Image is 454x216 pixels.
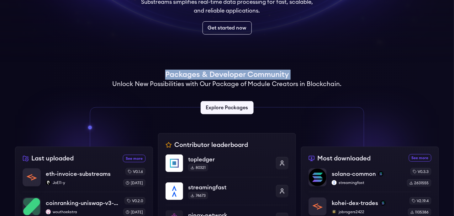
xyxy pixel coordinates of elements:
[203,21,252,35] a: Get started now
[46,180,118,185] p: JoE11-y
[46,199,118,208] p: coinranking-uniswap-v3-forks
[188,155,271,164] p: topledger
[410,168,431,175] div: v0.3.3
[46,170,111,178] p: eth-invoice-substreams
[188,192,208,199] div: 74673
[409,197,431,205] div: v2.19.4
[166,154,183,172] img: topledger
[332,180,402,185] p: streamingfast
[309,198,326,215] img: kohei-dex-trades
[309,169,326,186] img: solana-common
[309,168,431,192] a: solana-commonsolana-commonsolanastreamingfaststreamingfastv0.3.32631555
[409,154,431,162] a: See more most downloaded packages
[332,209,403,214] p: jobrogers2422
[123,179,145,187] div: [DATE]
[188,164,208,171] div: 80321
[188,183,271,192] p: streamingfast
[113,80,342,89] h2: Unlock New Possibilities with Our Package of Module Creators in Blockchain.
[123,208,145,216] div: [DATE]
[46,209,51,214] img: wouthoekstra
[332,209,337,214] img: jobrogers2422
[46,209,118,214] p: wouthoekstra
[123,155,145,162] a: See more recently uploaded packages
[332,170,376,178] p: solana-common
[165,70,289,80] h1: Packages & Developer Community
[23,168,145,192] a: eth-invoice-substreamseth-invoice-substreamsJoE11-yJoE11-yv0.1.6[DATE]
[407,179,431,187] div: 2631555
[381,201,386,206] img: solana
[124,197,145,205] div: v0.2.0
[408,208,431,216] div: 1105386
[125,168,145,175] div: v0.1.6
[166,182,183,200] img: streamingfast
[332,199,378,208] p: kohei-dex-trades
[46,180,51,185] img: JoE11-y
[166,154,288,177] a: topledgertopledger80321
[378,171,383,176] img: solana
[309,192,431,216] a: kohei-dex-tradeskohei-dex-tradessolanajobrogers2422jobrogers2422v2.19.41105386
[332,180,337,185] img: streamingfast
[23,169,40,186] img: eth-invoice-substreams
[166,177,288,205] a: streamingfaststreamingfast74673
[201,101,254,114] a: Explore Packages
[23,198,40,215] img: coinranking-uniswap-v3-forks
